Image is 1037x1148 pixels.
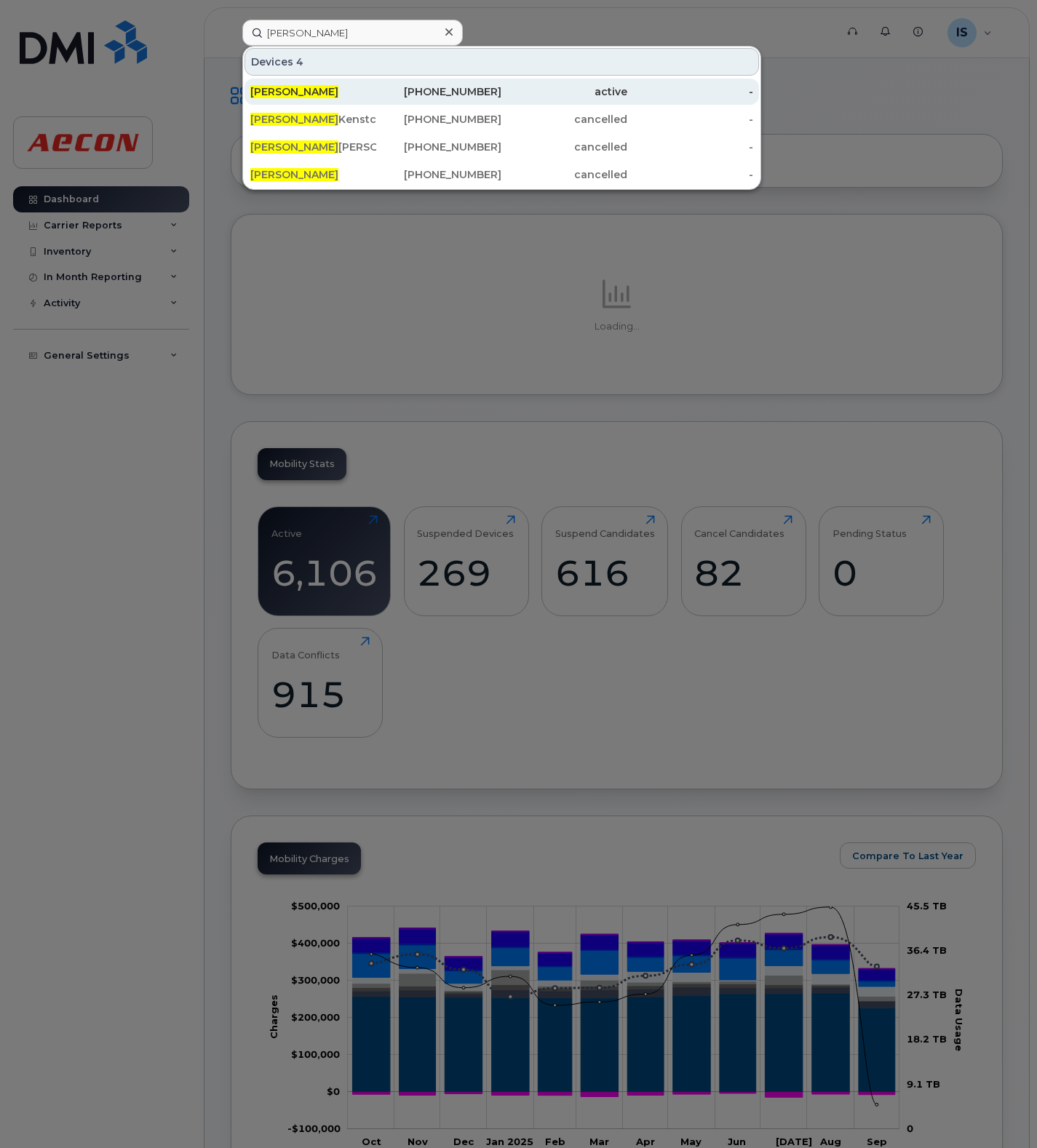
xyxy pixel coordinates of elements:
[245,106,759,132] a: [PERSON_NAME]Kenstcroix[PHONE_NUMBER]cancelled-
[296,55,303,69] span: 4
[250,113,338,126] span: [PERSON_NAME]
[250,168,338,181] span: [PERSON_NAME]
[627,140,753,154] div: -
[627,167,753,182] div: -
[501,167,627,182] div: cancelled
[250,85,338,98] span: [PERSON_NAME]
[245,134,759,160] a: [PERSON_NAME][PERSON_NAME]. Croix[PHONE_NUMBER]cancelled-
[501,140,627,154] div: cancelled
[250,140,338,154] span: [PERSON_NAME]
[376,140,502,154] div: [PHONE_NUMBER]
[250,112,376,127] div: Kenstcroix
[376,112,502,127] div: [PHONE_NUMBER]
[376,84,502,99] div: [PHONE_NUMBER]
[245,48,759,76] div: Devices
[627,84,753,99] div: -
[245,162,759,188] a: [PERSON_NAME][PHONE_NUMBER]cancelled-
[501,112,627,127] div: cancelled
[501,84,627,99] div: active
[245,79,759,105] a: [PERSON_NAME][PHONE_NUMBER]active-
[627,112,753,127] div: -
[376,167,502,182] div: [PHONE_NUMBER]
[250,140,376,154] div: [PERSON_NAME]. Croix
